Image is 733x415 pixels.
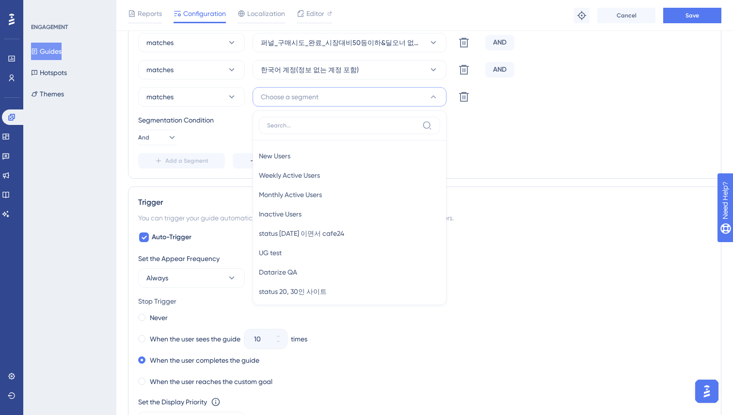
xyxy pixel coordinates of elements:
div: Set the Display Priority [138,396,207,408]
div: Recent message [20,122,174,132]
span: Home [37,326,59,333]
button: matches [138,87,245,107]
iframe: UserGuiding AI Assistant Launcher [692,377,721,406]
div: You can trigger your guide automatically when the target URL is visited, and/or use the custom tr... [138,212,711,224]
span: status 20, 30인 사이트 [259,286,327,297]
div: Close [167,15,184,33]
button: Weekly Active Users [259,166,440,185]
span: Reports [138,8,162,19]
button: Messages [97,302,194,341]
span: status [DATE] 이면서 cafe24 [259,228,344,239]
span: Auto-Trigger [152,231,191,243]
div: Profile image for SimayI see. I'm glad there's no issues on your testing. If you can provide me w... [10,128,184,164]
input: Search... [267,122,418,129]
button: 한국어 계정(정보 없는 계정 포함) [253,60,446,79]
span: Add a Segment [165,157,208,165]
span: matches [146,37,174,48]
div: Segmentation Condition [138,114,711,126]
button: status 20, 30인 사이트 [259,282,440,301]
p: How can we help? [19,85,175,102]
span: matches [146,91,174,103]
span: Save [685,12,699,19]
button: Hotspots [31,64,67,81]
img: Profile image for Kemal [95,15,114,35]
button: matches [138,60,245,79]
button: status [DATE] 이면서 cafe24 [259,224,440,243]
span: Need Help? [23,2,61,14]
span: Configuration [183,8,226,19]
div: Trigger [138,197,711,208]
div: Send us a message [10,169,184,196]
div: ENGAGEMENT [31,23,68,31]
span: Localization [247,8,285,19]
span: Choose a segment [261,91,319,103]
button: And [138,130,177,145]
span: UG test [259,247,282,259]
button: Inactive Users [259,204,440,224]
button: UG test [259,243,440,262]
span: Monthly Active Users [259,189,322,200]
button: 퍼널_구매시도_완료_시장대비50등이하&딜오너 없음&KO [253,33,446,52]
div: AND [485,62,514,77]
button: Themes [31,85,64,103]
span: Editor [306,8,324,19]
button: Guides [31,43,62,60]
button: Add a Segment [138,153,225,169]
span: Always [146,272,168,284]
span: 퍼널_구매시도_완료_시장대비50등이하&딜오너 없음&KO [261,37,425,48]
span: Messages [129,326,162,333]
button: matches [138,33,245,52]
img: logo [19,20,76,31]
div: • 24m ago [66,146,100,156]
span: Cancel [617,12,637,19]
button: Datarize QA [259,262,440,282]
img: Profile image for Diênifer [132,15,151,35]
label: Never [150,312,168,323]
span: matches [146,64,174,76]
div: Set the Appear Frequency [138,253,711,264]
div: Send us a message [20,178,162,188]
span: And [138,134,149,141]
button: Cancel [597,8,655,23]
img: Profile image for Simay [20,137,39,156]
img: Profile image for Simay [113,15,133,35]
div: Simay [43,146,64,156]
div: Recent messageProfile image for SimayI see. I'm glad there's no issues on your testing. If you ca... [10,114,184,165]
div: times [291,333,307,345]
button: Always [138,268,245,288]
span: New Users [259,150,290,162]
button: New Users [259,146,440,166]
button: Monthly Active Users [259,185,440,204]
label: When the user sees the guide [150,333,240,345]
label: When the user reaches the custom goal [150,376,272,387]
label: When the user completes the guide [150,354,259,366]
div: Stop Trigger [138,295,711,307]
p: Hi 데이터라이즈! 👋 🌊 [19,69,175,85]
span: 한국어 계정(정보 없는 계정 포함) [261,64,359,76]
button: Choose a segment [253,87,446,107]
span: Datarize QA [259,266,297,278]
span: Weekly Active Users [259,169,320,181]
button: Save [663,8,721,23]
span: Inactive Users [259,208,302,220]
button: Create a Segment [233,153,327,169]
div: AND [485,35,514,50]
